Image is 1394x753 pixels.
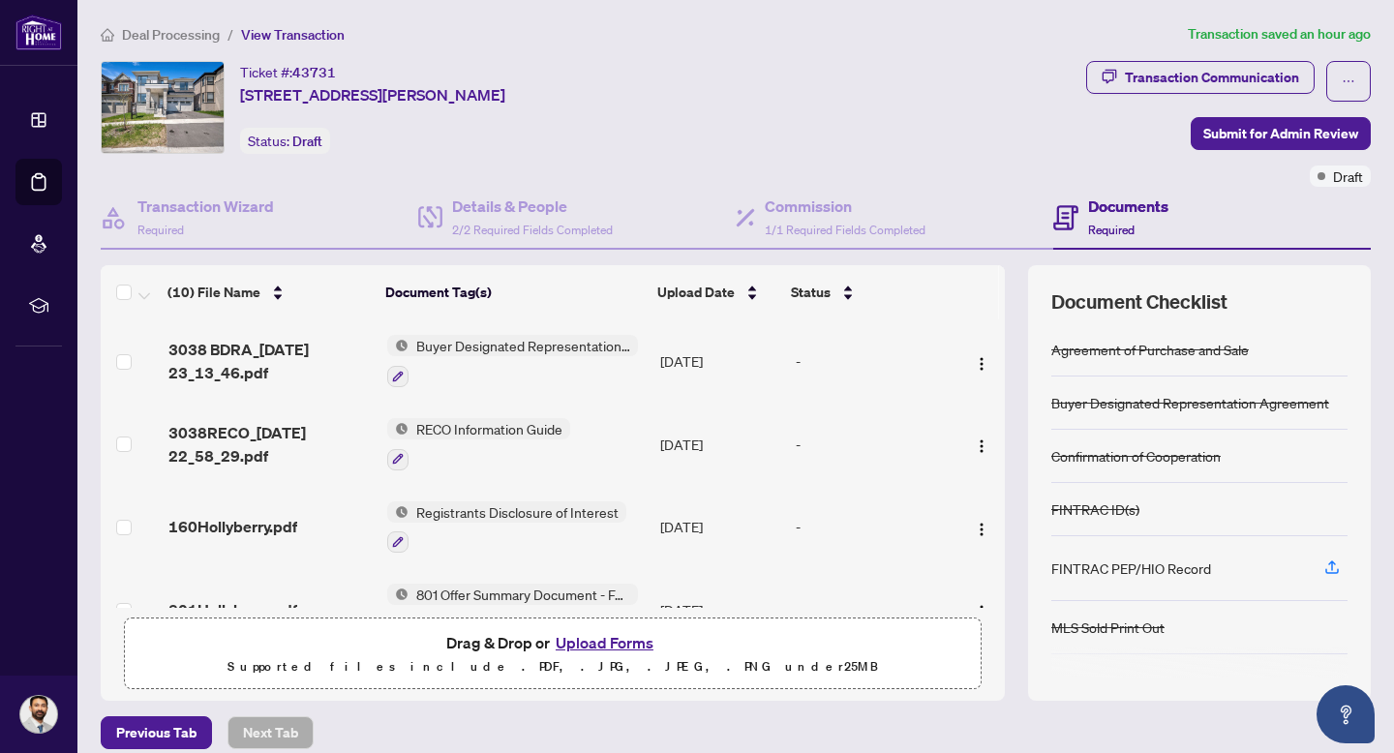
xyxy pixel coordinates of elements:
[657,282,735,303] span: Upload Date
[101,28,114,42] span: home
[446,630,659,655] span: Drag & Drop or
[409,501,626,523] span: Registrants Disclosure of Interest
[102,62,224,153] img: IMG-E12204003_1.jpg
[974,522,989,537] img: Logo
[240,83,505,106] span: [STREET_ADDRESS][PERSON_NAME]
[974,356,989,372] img: Logo
[387,584,638,636] button: Status Icon801 Offer Summary Document - For use with Agreement of Purchase and Sale
[227,23,233,45] li: /
[652,403,788,486] td: [DATE]
[1088,223,1135,237] span: Required
[1086,61,1315,94] button: Transaction Communication
[966,346,997,376] button: Logo
[1203,118,1358,149] span: Submit for Admin Review
[1342,75,1355,88] span: ellipsis
[452,195,613,218] h4: Details & People
[1088,195,1168,218] h4: Documents
[796,599,950,620] div: -
[796,516,950,537] div: -
[409,418,570,439] span: RECO Information Guide
[966,594,997,625] button: Logo
[387,418,409,439] img: Status Icon
[652,568,788,651] td: [DATE]
[765,223,925,237] span: 1/1 Required Fields Completed
[168,598,297,621] span: 801Hollyberry.pdf
[1333,166,1363,187] span: Draft
[387,584,409,605] img: Status Icon
[966,511,997,542] button: Logo
[227,716,314,749] button: Next Tab
[1051,617,1165,638] div: MLS Sold Print Out
[125,618,981,690] span: Drag & Drop orUpload FormsSupported files include .PDF, .JPG, .JPEG, .PNG under25MB
[1051,557,1211,579] div: FINTRAC PEP/HIO Record
[652,319,788,403] td: [DATE]
[452,223,613,237] span: 2/2 Required Fields Completed
[241,26,345,44] span: View Transaction
[966,429,997,460] button: Logo
[160,265,378,319] th: (10) File Name
[387,335,638,387] button: Status IconBuyer Designated Representation Agreement
[1191,117,1371,150] button: Submit for Admin Review
[796,350,950,372] div: -
[1051,288,1227,316] span: Document Checklist
[387,501,626,554] button: Status IconRegistrants Disclosure of Interest
[240,61,336,83] div: Ticket #:
[292,133,322,150] span: Draft
[1188,23,1371,45] article: Transaction saved an hour ago
[1051,392,1329,413] div: Buyer Designated Representation Agreement
[116,717,197,748] span: Previous Tab
[1125,62,1299,93] div: Transaction Communication
[650,265,784,319] th: Upload Date
[1051,445,1221,467] div: Confirmation of Cooperation
[20,696,57,733] img: Profile Icon
[387,501,409,523] img: Status Icon
[168,515,297,538] span: 160Hollyberry.pdf
[550,630,659,655] button: Upload Forms
[1051,498,1139,520] div: FINTRAC ID(s)
[168,421,372,467] span: 3038RECO_[DATE] 22_58_29.pdf
[652,486,788,569] td: [DATE]
[1051,339,1249,360] div: Agreement of Purchase and Sale
[15,15,62,50] img: logo
[137,195,274,218] h4: Transaction Wizard
[137,223,184,237] span: Required
[409,335,638,356] span: Buyer Designated Representation Agreement
[240,128,330,154] div: Status:
[409,584,638,605] span: 801 Offer Summary Document - For use with Agreement of Purchase and Sale
[783,265,952,319] th: Status
[101,716,212,749] button: Previous Tab
[167,282,260,303] span: (10) File Name
[796,434,950,455] div: -
[974,604,989,619] img: Logo
[387,335,409,356] img: Status Icon
[791,282,831,303] span: Status
[136,655,969,678] p: Supported files include .PDF, .JPG, .JPEG, .PNG under 25 MB
[387,418,570,470] button: Status IconRECO Information Guide
[765,195,925,218] h4: Commission
[974,438,989,454] img: Logo
[292,64,336,81] span: 43731
[168,338,372,384] span: 3038 BDRA_[DATE] 23_13_46.pdf
[378,265,650,319] th: Document Tag(s)
[122,26,220,44] span: Deal Processing
[1317,685,1375,743] button: Open asap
